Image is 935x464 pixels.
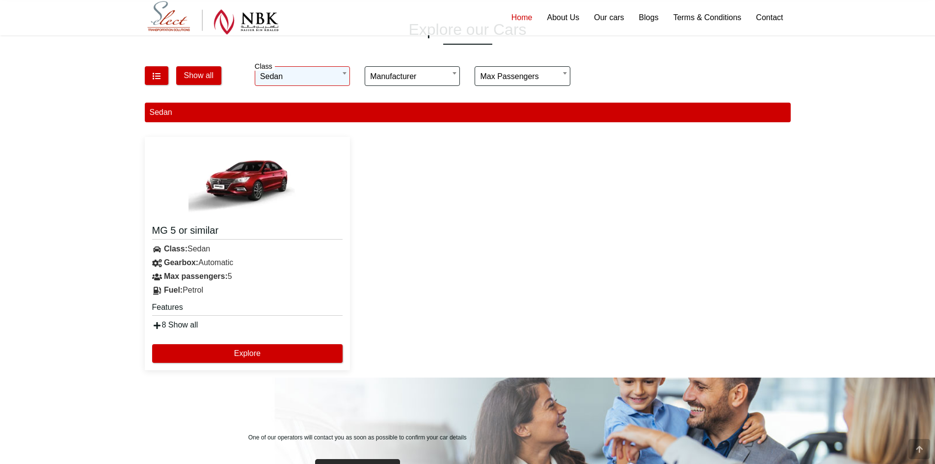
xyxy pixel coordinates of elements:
strong: Class: [164,245,187,253]
span: Max passengers [480,67,564,86]
div: 5 [145,270,350,283]
span: Sedan [255,66,350,86]
div: Sedan [145,103,791,122]
div: Go to top [908,439,930,459]
button: Show all [176,66,221,85]
span: Manufacturer [365,66,460,86]
div: Sedan [145,242,350,256]
strong: Gearbox: [164,258,198,267]
span: Max passengers [475,66,570,86]
button: Explore [152,344,343,363]
a: 8 Show all [152,321,198,329]
img: Select Rent a Car [147,1,279,35]
label: Class [255,62,275,71]
span: Manufacturer [370,67,454,86]
strong: Fuel: [164,286,183,294]
div: Automatic [145,256,350,270]
h6: One of our operators will contact you as soon as possible to confirm your car details [145,433,570,442]
a: MG 5 or similar [152,224,343,240]
div: Petrol [145,283,350,297]
strong: Max passengers: [164,272,228,280]
img: MG 5 or similar [188,144,306,218]
h5: Features [152,302,343,316]
span: Sedan [260,67,345,86]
